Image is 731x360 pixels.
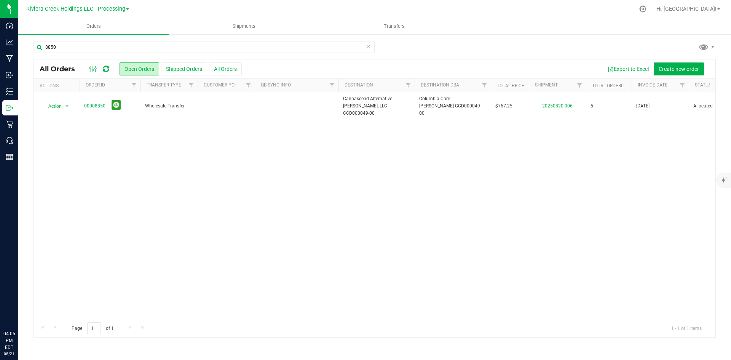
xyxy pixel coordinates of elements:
span: Shipments [222,23,266,30]
p: 08/21 [3,351,15,357]
span: All Orders [40,65,83,73]
a: Filter [128,79,140,92]
a: Order ID [86,82,105,88]
inline-svg: Inventory [6,88,13,95]
inline-svg: Reports [6,153,13,161]
span: Clear [365,42,371,51]
iframe: Resource center [8,299,30,322]
div: Actions [40,83,77,88]
a: Filter [326,79,338,92]
a: Filter [402,79,415,92]
inline-svg: Call Center [6,137,13,144]
a: Total Orderlines [592,83,633,88]
input: Search Order ID, Destination, Customer PO... [34,42,375,53]
span: Hi, [GEOGRAPHIC_DATA]! [656,6,717,12]
a: 00008850 [84,102,105,110]
a: Transfer Type [147,82,181,88]
div: Manage settings [638,5,648,13]
a: Status [695,82,711,88]
a: Filter [676,79,689,92]
a: 20250820-006 [542,103,573,109]
inline-svg: Analytics [6,38,13,46]
span: 1 - 1 of 1 items [665,322,708,334]
button: Export to Excel [603,62,654,75]
span: Action [41,101,62,112]
a: Destination [345,82,373,88]
button: Shipped Orders [161,62,207,75]
inline-svg: Dashboard [6,22,13,30]
span: select [62,101,72,112]
button: Create new order [654,62,704,75]
span: $767.25 [495,102,512,110]
span: Riviera Creek Holdings LLC - Processing [26,6,125,12]
a: Shipment [535,82,558,88]
span: Create new order [659,66,699,72]
inline-svg: Manufacturing [6,55,13,62]
a: Shipments [169,18,319,34]
p: 04:05 PM EDT [3,330,15,351]
a: Transfers [319,18,469,34]
span: Wholesale Transfer [145,102,193,110]
a: QB Sync Info [261,82,291,88]
span: Columbia Care-[PERSON_NAME]-CCD000049-00 [419,95,486,117]
button: All Orders [209,62,242,75]
input: 1 [87,322,101,334]
inline-svg: Retail [6,120,13,128]
a: Filter [242,79,255,92]
span: [DATE] [636,102,650,110]
a: Customer PO [204,82,235,88]
a: Total Price [497,83,524,88]
span: Orders [76,23,111,30]
a: Filter [573,79,586,92]
button: Open Orders [120,62,159,75]
a: Filter [478,79,491,92]
span: Page of 1 [65,322,120,334]
span: Cannascend Alternative [PERSON_NAME], LLC-CCD000049-00 [343,95,410,117]
a: Destination DBA [421,82,459,88]
a: Filter [185,79,198,92]
inline-svg: Outbound [6,104,13,112]
a: Orders [18,18,169,34]
a: Invoice Date [638,82,667,88]
span: Transfers [373,23,415,30]
inline-svg: Inbound [6,71,13,79]
span: 5 [591,102,593,110]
